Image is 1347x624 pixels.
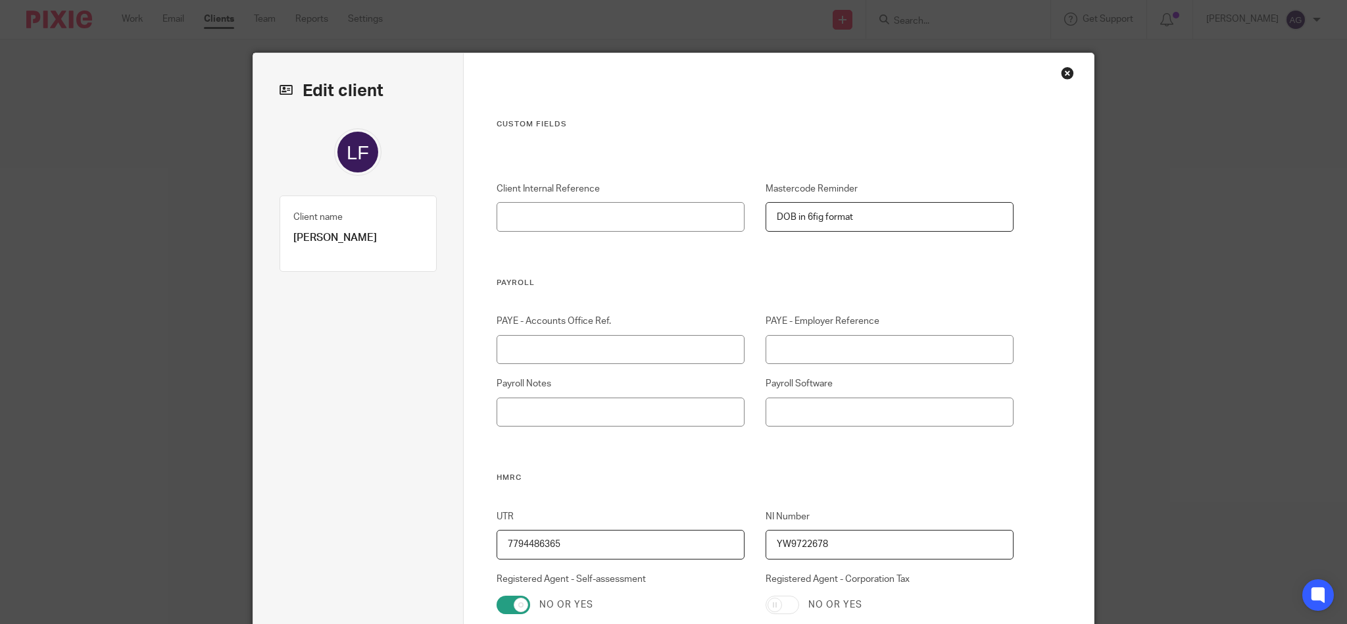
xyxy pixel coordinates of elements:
[497,377,745,390] label: Payroll Notes
[766,315,1014,328] label: PAYE - Employer Reference
[766,377,1014,390] label: Payroll Software
[293,231,423,245] p: [PERSON_NAME]
[497,510,745,523] label: UTR
[539,598,593,611] label: No or yes
[766,573,1014,586] label: Registered Agent - Corporation Tax
[808,598,862,611] label: No or yes
[334,128,381,176] img: svg%3E
[1061,66,1074,80] div: Close this dialog window
[497,278,1014,288] h3: Payroll
[280,80,437,102] h2: Edit client
[497,473,1014,483] h3: HMRC
[766,510,1014,523] label: NI Number
[497,119,1014,130] h3: Custom fields
[497,182,745,195] label: Client Internal Reference
[293,211,343,224] label: Client name
[766,182,1014,195] label: Mastercode Reminder
[497,315,745,328] label: PAYE - Accounts Office Ref.
[497,573,745,586] label: Registered Agent - Self-assessment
